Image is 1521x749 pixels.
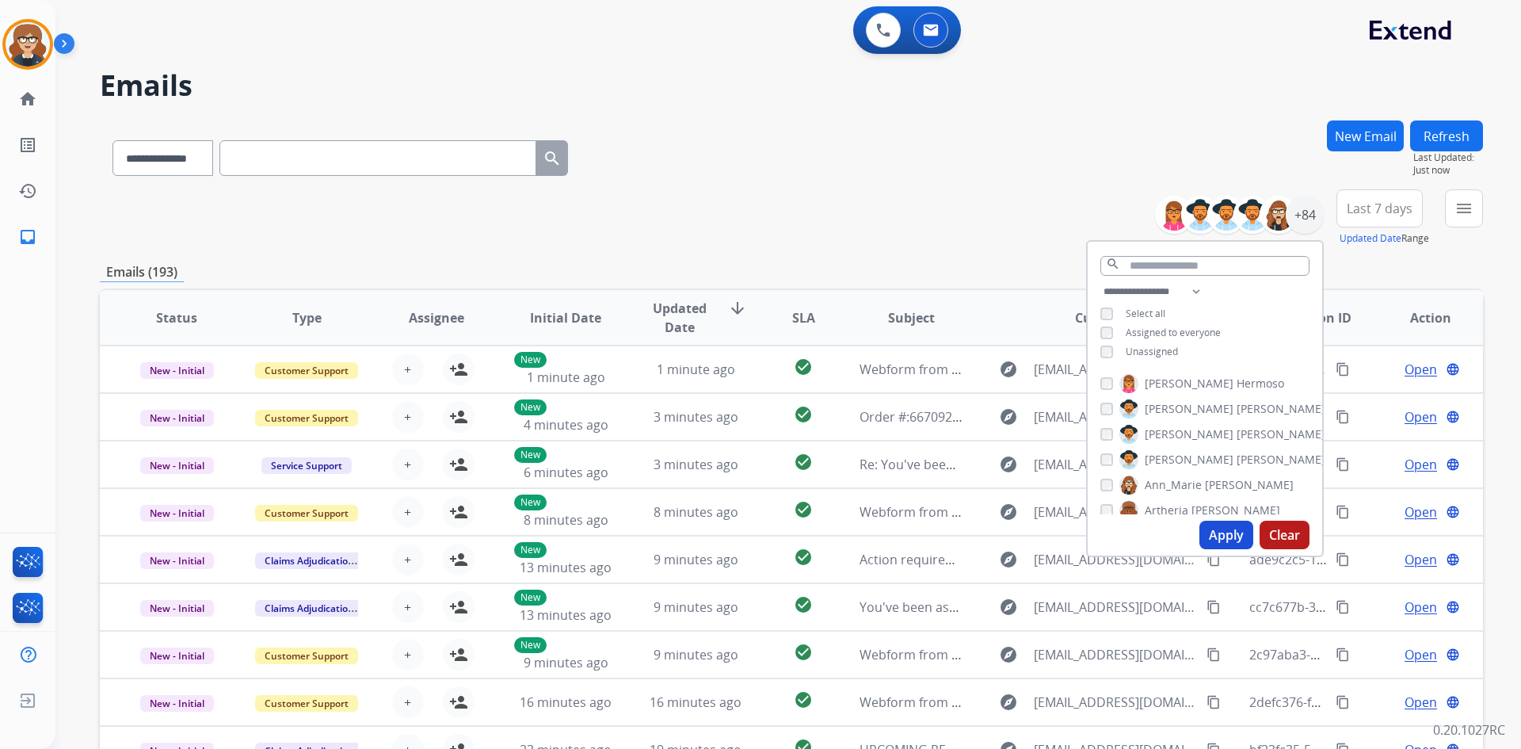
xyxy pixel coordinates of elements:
mat-icon: person_add [449,550,468,569]
h2: Emails [100,70,1483,101]
span: + [404,360,411,379]
span: Artheria [1145,503,1188,518]
span: New - Initial [140,410,214,426]
div: +84 [1286,196,1324,234]
span: New - Initial [140,648,214,664]
span: Open [1405,645,1437,664]
mat-icon: menu [1454,199,1473,218]
span: cc7c677b-3db0-45db-9a72-7353297becf2 [1249,598,1492,616]
span: 9 minutes ago [654,598,738,616]
mat-icon: content_copy [1336,505,1350,519]
span: [PERSON_NAME] [1237,401,1325,417]
span: Webform from [EMAIL_ADDRESS][DOMAIN_NAME] on [DATE] [860,503,1218,521]
p: New [514,590,547,606]
span: 8 minutes ago [654,503,738,521]
span: 13 minutes ago [520,606,612,624]
span: + [404,407,411,426]
span: 13 minutes ago [520,559,612,576]
span: + [404,598,411,617]
span: New - Initial [140,457,214,474]
mat-icon: check_circle [794,357,813,376]
span: 9 minutes ago [654,551,738,568]
span: You've been assigned a new service order: f5cbba81-8378-411c-bc95-676de73720f4 [860,598,1354,616]
button: New Email [1327,120,1404,151]
mat-icon: search [543,149,562,168]
span: [PERSON_NAME] [1145,452,1233,468]
span: [EMAIL_ADDRESS][DOMAIN_NAME] [1034,645,1197,664]
p: New [514,447,547,463]
mat-icon: home [18,90,37,109]
span: Open [1405,503,1437,522]
mat-icon: explore [999,455,1018,474]
span: New - Initial [140,552,214,569]
span: Open [1405,360,1437,379]
span: Open [1405,550,1437,569]
span: Customer Support [255,648,358,664]
span: Open [1405,407,1437,426]
mat-icon: check_circle [794,405,813,424]
span: Initial Date [530,308,601,327]
span: Subject [888,308,935,327]
p: 0.20.1027RC [1433,720,1505,739]
mat-icon: content_copy [1207,552,1221,567]
mat-icon: content_copy [1336,600,1350,614]
span: Re: You've been assigned a new service order: 340516a7-4ad9-4601-a364-3b9264a0b0fe [860,456,1380,473]
mat-icon: explore [999,407,1018,426]
mat-icon: language [1446,362,1460,376]
mat-icon: content_copy [1336,552,1350,567]
button: Last 7 days [1336,189,1423,227]
span: Last Updated: [1413,151,1483,164]
span: Hermoso [1237,376,1284,392]
span: SLA [792,308,815,327]
mat-icon: person_add [449,407,468,426]
p: New [514,495,547,510]
span: Type [292,308,322,327]
span: 16 minutes ago [650,694,741,711]
mat-icon: history [18,182,37,201]
mat-icon: person_add [449,455,468,474]
img: avatar [6,22,50,67]
mat-icon: person_add [449,503,468,522]
span: Webform from [EMAIL_ADDRESS][DOMAIN_NAME] on [DATE] [860,646,1218,663]
button: Refresh [1410,120,1483,151]
span: + [404,503,411,522]
p: New [514,542,547,558]
button: + [392,353,424,385]
span: + [404,645,411,664]
mat-icon: language [1446,505,1460,519]
mat-icon: check_circle [794,595,813,614]
span: Assigned to everyone [1126,326,1221,339]
mat-icon: explore [999,645,1018,664]
span: + [404,455,411,474]
span: Updated Date [644,299,716,337]
mat-icon: person_add [449,598,468,617]
button: + [392,686,424,718]
span: [PERSON_NAME] [1191,503,1280,518]
span: [EMAIL_ADDRESS][DOMAIN_NAME] [1034,598,1197,617]
span: New - Initial [140,600,214,617]
span: + [404,550,411,569]
mat-icon: content_copy [1207,695,1221,709]
button: + [392,449,424,480]
span: New - Initial [140,695,214,712]
span: [EMAIL_ADDRESS][DOMAIN_NAME] [1034,455,1197,474]
mat-icon: content_copy [1336,648,1350,662]
th: Action [1353,290,1483,346]
span: Unassigned [1126,345,1178,358]
p: New [514,637,547,653]
span: Webform from [EMAIL_ADDRESS][DOMAIN_NAME] on [DATE] [860,694,1218,711]
mat-icon: language [1446,648,1460,662]
span: Assignee [409,308,464,327]
span: New - Initial [140,362,214,379]
span: 16 minutes ago [520,694,612,711]
button: + [392,639,424,671]
span: [EMAIL_ADDRESS][DOMAIN_NAME] [1034,360,1197,379]
mat-icon: search [1106,257,1120,271]
span: Action required: Extend claim approved for replacement [860,551,1196,568]
span: 8 minutes ago [524,511,608,529]
span: Select all [1126,307,1165,320]
mat-icon: content_copy [1336,695,1350,709]
mat-icon: language [1446,410,1460,424]
span: [EMAIL_ADDRESS][DOMAIN_NAME] [1034,407,1197,426]
mat-icon: explore [999,693,1018,712]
